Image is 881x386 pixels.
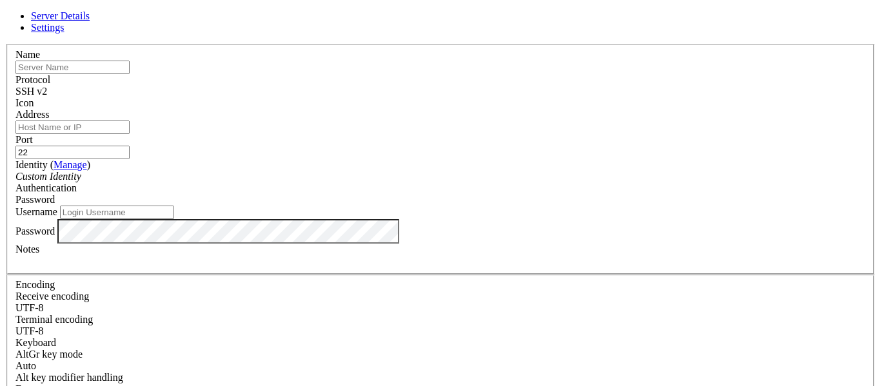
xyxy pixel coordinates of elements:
[15,206,57,217] label: Username
[15,349,83,360] label: Set the expected encoding for data received from the host. If the encodings do not match, visual ...
[15,97,34,108] label: Icon
[15,61,130,74] input: Server Name
[15,182,77,193] label: Authentication
[15,325,866,337] div: UTF-8
[15,302,866,314] div: UTF-8
[60,206,174,219] input: Login Username
[15,291,89,302] label: Set the expected encoding for data received from the host. If the encodings do not match, visual ...
[15,314,93,325] label: The default terminal encoding. ISO-2022 enables character map translations (like graphics maps). ...
[15,109,49,120] label: Address
[15,302,44,313] span: UTF-8
[15,225,55,236] label: Password
[15,74,50,85] label: Protocol
[15,279,55,290] label: Encoding
[15,360,36,371] span: Auto
[15,244,39,255] label: Notes
[15,49,40,60] label: Name
[15,194,866,206] div: Password
[15,134,33,145] label: Port
[54,159,87,170] a: Manage
[15,360,866,372] div: Auto
[15,171,81,182] i: Custom Identity
[50,159,90,170] span: ( )
[15,171,866,182] div: Custom Identity
[31,22,64,33] a: Settings
[15,86,47,97] span: SSH v2
[15,146,130,159] input: Port Number
[15,337,56,348] label: Keyboard
[31,10,90,21] a: Server Details
[15,121,130,134] input: Host Name or IP
[15,325,44,336] span: UTF-8
[15,194,55,205] span: Password
[15,372,123,383] label: Controls how the Alt key is handled. Escape: Send an ESC prefix. 8-Bit: Add 128 to the typed char...
[15,159,90,170] label: Identity
[15,86,866,97] div: SSH v2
